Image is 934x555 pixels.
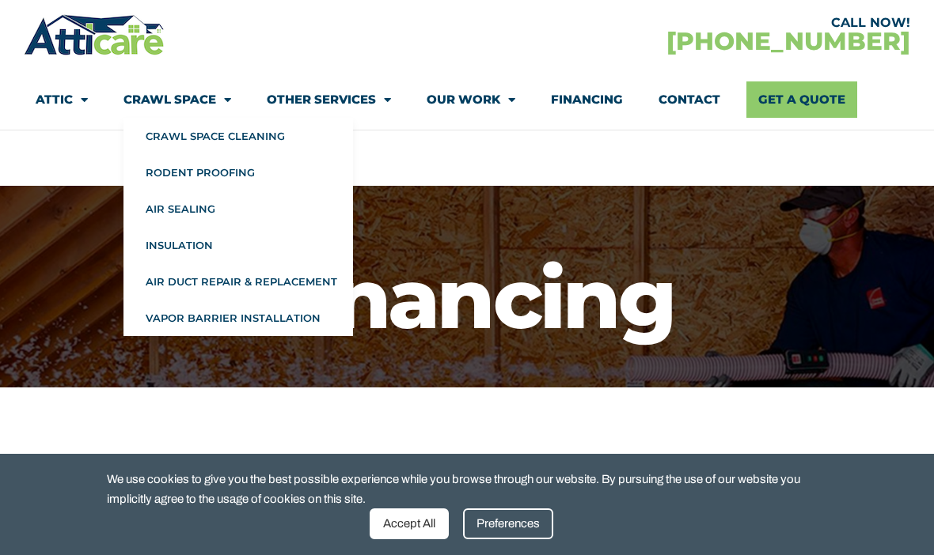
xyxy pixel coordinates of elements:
[123,118,353,336] ul: Crawl Space
[123,227,353,263] a: Insulation
[123,81,231,118] a: Crawl Space
[746,81,857,118] a: Get A Quote
[427,81,515,118] a: Our Work
[36,81,88,118] a: Attic
[123,191,353,227] a: Air Sealing
[36,81,898,118] nav: Menu
[659,81,720,118] a: Contact
[107,470,816,508] span: We use cookies to give you the best possible experience while you browse through our website. By ...
[8,257,926,340] h1: Financing
[467,17,910,29] div: CALL NOW!
[123,154,353,191] a: Rodent Proofing
[123,118,353,154] a: Crawl Space Cleaning
[370,508,449,539] div: Accept All
[551,81,623,118] a: Financing
[8,247,261,508] iframe: Chat Invitation
[463,508,553,539] div: Preferences
[267,81,391,118] a: Other Services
